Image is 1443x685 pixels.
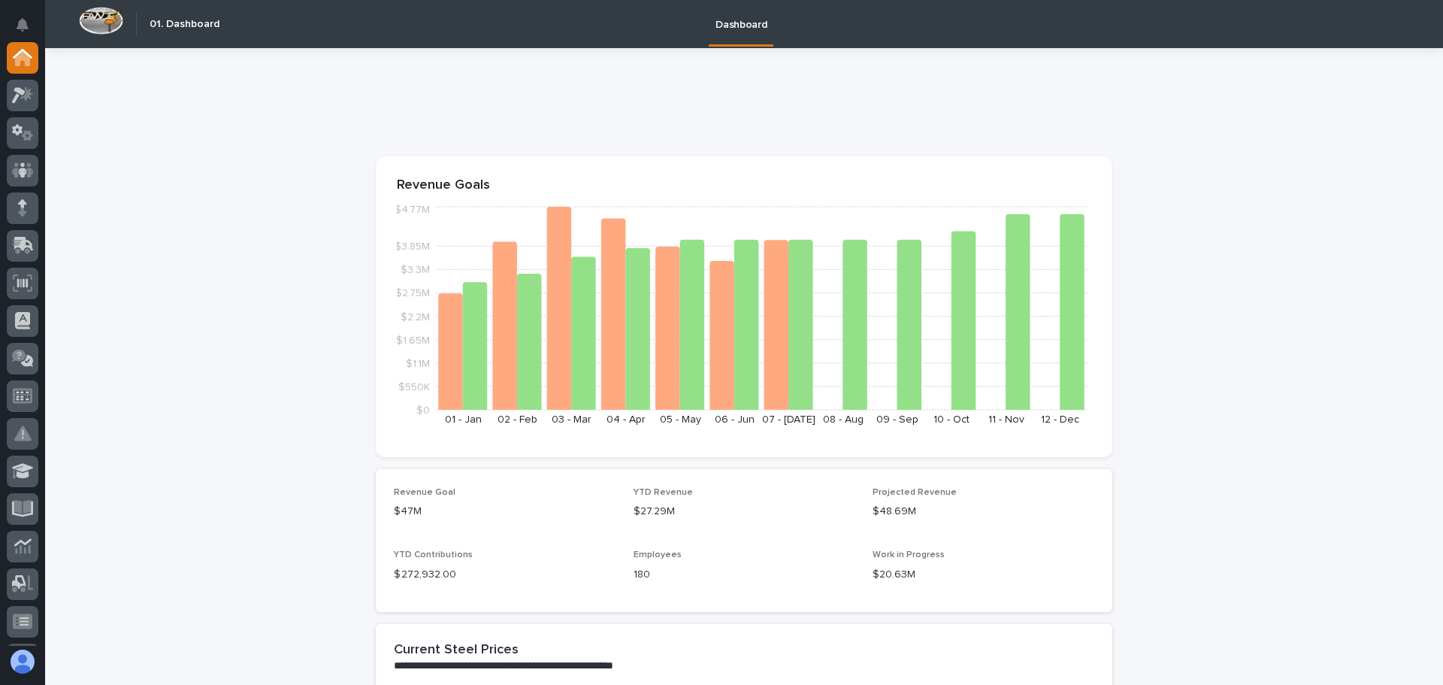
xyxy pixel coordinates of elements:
text: 02 - Feb [498,414,537,425]
p: $48.69M [873,504,1094,520]
text: 08 - Aug [823,414,864,425]
text: 03 - Mar [552,414,591,425]
text: 10 - Oct [933,414,970,425]
tspan: $0 [416,405,430,416]
tspan: $2.75M [395,288,430,299]
button: Notifications [7,9,38,41]
text: 12 - Dec [1041,414,1079,425]
tspan: $550K [398,381,430,392]
span: Projected Revenue [873,488,957,497]
p: $20.63M [873,567,1094,583]
span: Employees [634,550,682,559]
tspan: $1.1M [406,358,430,368]
tspan: $2.2M [401,311,430,322]
text: 06 - Jun [715,414,755,425]
p: Revenue Goals [397,177,1091,194]
p: $27.29M [634,504,855,520]
tspan: $1.65M [396,335,430,345]
span: Work in Progress [873,550,945,559]
tspan: $4.77M [395,205,430,215]
text: 01 - Jan [445,414,482,425]
p: $ 272,932.00 [394,567,616,583]
span: Revenue Goal [394,488,455,497]
h2: Current Steel Prices [394,642,519,659]
p: $47M [394,504,616,520]
text: 11 - Nov [988,414,1024,425]
span: YTD Revenue [634,488,693,497]
tspan: $3.3M [401,265,430,275]
p: 180 [634,567,855,583]
img: Workspace Logo [79,7,123,35]
text: 07 - [DATE] [762,414,815,425]
span: YTD Contributions [394,550,473,559]
div: Notifications [19,18,38,42]
text: 04 - Apr [607,414,646,425]
h2: 01. Dashboard [150,18,219,31]
button: users-avatar [7,646,38,677]
tspan: $3.85M [395,241,430,252]
text: 05 - May [660,414,701,425]
text: 09 - Sep [876,414,918,425]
